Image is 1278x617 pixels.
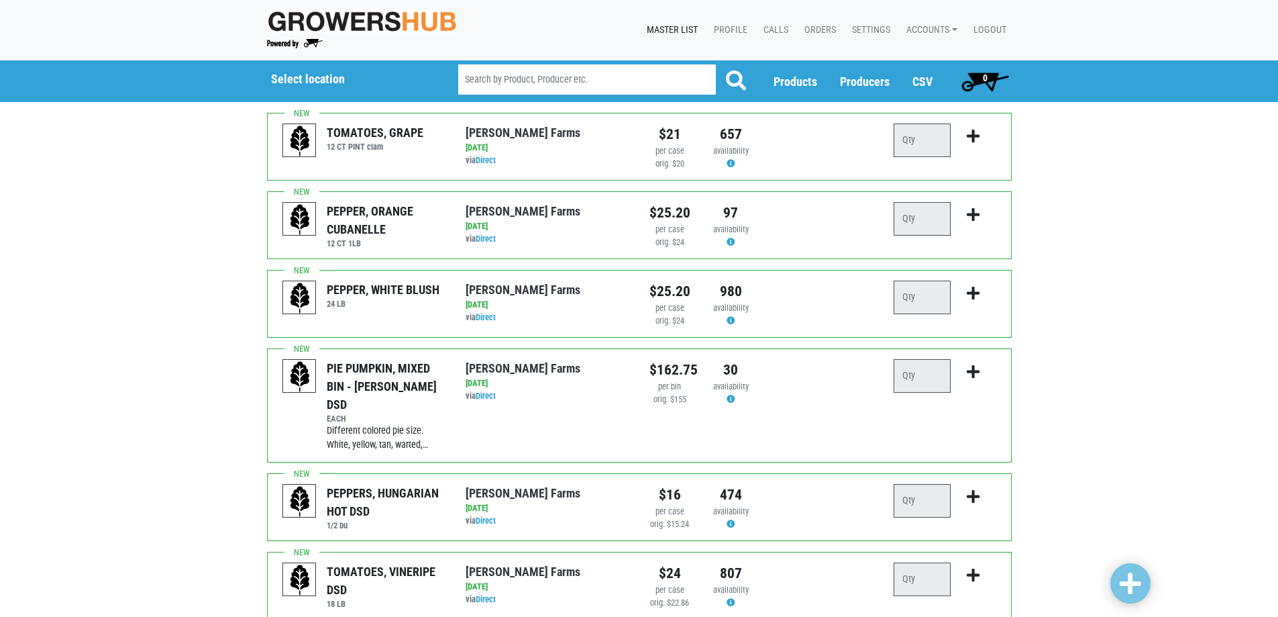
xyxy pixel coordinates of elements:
[649,158,690,171] div: orig. $20
[466,565,580,579] a: [PERSON_NAME] Farms
[476,594,496,604] a: Direct
[649,359,690,381] div: $162.75
[794,17,841,43] a: Orders
[774,75,817,89] a: Products
[327,599,445,609] h6: 18 LB
[894,281,951,314] input: Qty
[894,484,951,518] input: Qty
[327,124,423,142] div: TOMATOES, GRAPE
[894,202,951,236] input: Qty
[283,203,317,236] img: placeholder-variety-43d6402dacf2d531de610a020419775a.svg
[327,520,445,530] h6: 1/2 bu
[649,563,690,584] div: $24
[983,73,988,83] span: 0
[327,281,439,299] div: PEPPER, WHITE BLUSH
[710,484,751,506] div: 474
[466,515,629,528] div: via
[283,124,317,158] img: placeholder-variety-43d6402dacf2d531de610a020419775a.svg
[710,563,751,584] div: 807
[466,377,629,390] div: [DATE]
[458,64,716,95] input: Search by Product, Producer etc.
[894,359,951,393] input: Qty
[466,486,580,500] a: [PERSON_NAME] Farms
[466,502,629,515] div: [DATE]
[649,584,690,597] div: per case
[466,154,629,167] div: via
[703,17,753,43] a: Profile
[283,485,317,518] img: placeholder-variety-43d6402dacf2d531de610a020419775a.svg
[283,360,317,393] img: placeholder-variety-43d6402dacf2d531de610a020419775a.svg
[649,145,690,158] div: per case
[713,585,749,595] span: availability
[649,224,690,236] div: per case
[636,17,703,43] a: Master List
[841,17,896,43] a: Settings
[466,220,629,233] div: [DATE]
[466,312,629,324] div: via
[327,424,445,453] div: Different colored pie size. White, yellow, tan, warted,
[753,17,794,43] a: Calls
[894,563,951,596] input: Qty
[649,281,690,302] div: $25.20
[466,142,629,154] div: [DATE]
[649,518,690,531] div: orig. $15.24
[710,124,751,145] div: 657
[894,124,951,157] input: Qty
[713,506,749,516] span: availability
[649,393,690,406] div: orig. $155
[423,439,429,450] span: …
[476,312,496,322] a: Direct
[476,516,496,526] a: Direct
[713,224,749,234] span: availability
[283,563,317,597] img: placeholder-variety-43d6402dacf2d531de610a020419775a.svg
[840,75,890,89] a: Producers
[327,484,445,520] div: PEPPERS, HUNGARIAN HOT DSD
[267,39,323,48] img: Powered by Big Wheelbarrow
[466,233,629,246] div: via
[466,361,580,375] a: [PERSON_NAME] Farms
[713,146,749,156] span: availability
[466,594,629,606] div: via
[649,302,690,315] div: per case
[466,204,580,218] a: [PERSON_NAME] Farms
[327,414,445,424] h6: EACH
[649,315,690,328] div: orig. $24
[327,359,445,414] div: PIE PUMPKIN, MIXED BIN - [PERSON_NAME] DSD
[327,299,439,309] h6: 24 LB
[476,155,496,165] a: Direct
[267,9,458,34] img: original-fc7597fdc6adbb9d0e2ae620e786d1a2.jpg
[713,381,749,391] span: availability
[271,72,424,87] h5: Select location
[466,390,629,403] div: via
[896,17,963,43] a: Accounts
[710,359,751,381] div: 30
[649,484,690,506] div: $16
[963,17,1012,43] a: Logout
[466,126,580,140] a: [PERSON_NAME] Farms
[955,68,1015,95] a: 0
[466,283,580,297] a: [PERSON_NAME] Farms
[466,299,629,312] div: [DATE]
[649,506,690,518] div: per case
[327,563,445,599] div: TOMATOES, VINERIPE DSD
[912,75,933,89] a: CSV
[283,281,317,315] img: placeholder-variety-43d6402dacf2d531de610a020419775a.svg
[476,391,496,401] a: Direct
[327,142,423,152] h6: 12 CT PINT clam
[710,281,751,302] div: 980
[713,303,749,313] span: availability
[466,581,629,594] div: [DATE]
[327,238,445,248] h6: 12 CT 1LB
[327,202,445,238] div: PEPPER, ORANGE CUBANELLE
[649,236,690,249] div: orig. $24
[649,381,690,393] div: per bin
[649,202,690,224] div: $25.20
[649,597,690,610] div: orig. $22.86
[649,124,690,145] div: $21
[710,202,751,224] div: 97
[476,234,496,244] a: Direct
